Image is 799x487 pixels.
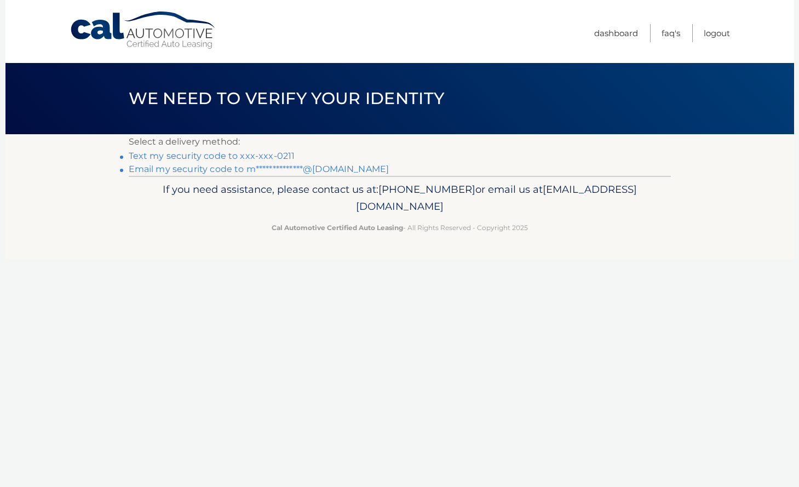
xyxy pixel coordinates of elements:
a: FAQ's [662,24,680,42]
span: [PHONE_NUMBER] [378,183,475,196]
a: Logout [704,24,730,42]
a: Text my security code to xxx-xxx-0211 [129,151,295,161]
p: If you need assistance, please contact us at: or email us at [136,181,664,216]
p: Select a delivery method: [129,134,671,150]
strong: Cal Automotive Certified Auto Leasing [272,224,403,232]
a: Dashboard [594,24,638,42]
span: We need to verify your identity [129,88,445,108]
p: - All Rights Reserved - Copyright 2025 [136,222,664,233]
a: Cal Automotive [70,11,217,50]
